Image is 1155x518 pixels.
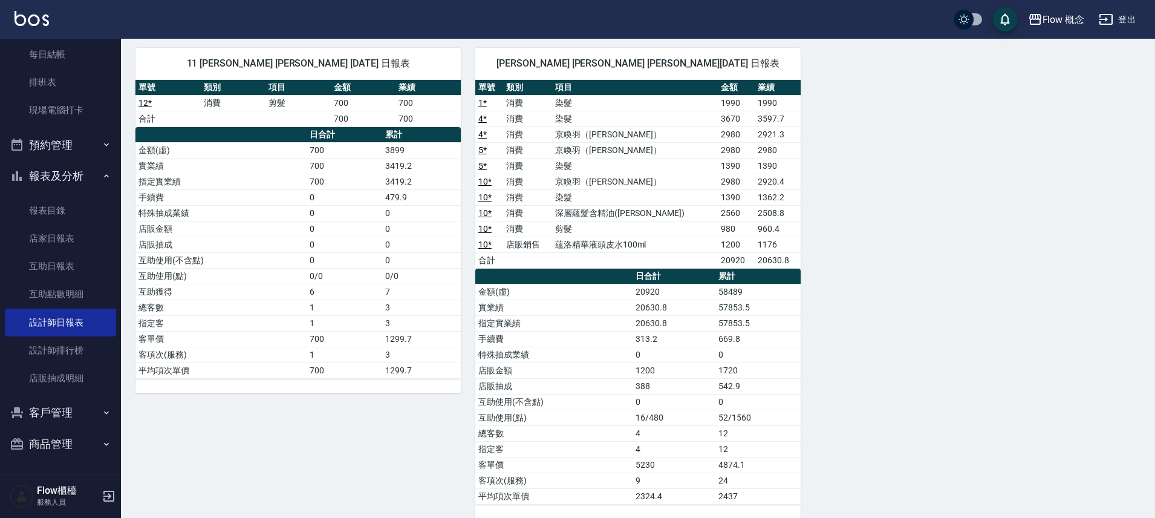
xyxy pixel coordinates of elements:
img: Person [10,484,34,508]
td: 染髮 [552,95,718,111]
td: 店販銷售 [503,237,552,252]
td: 20630.8 [633,300,715,315]
td: 1200 [718,237,755,252]
td: 6 [307,284,382,300]
td: 1390 [718,158,755,174]
a: 店家日報表 [5,225,116,252]
td: 2508.8 [755,205,801,221]
td: 2921.3 [755,126,801,142]
td: 店販金額 [475,362,633,378]
td: 542.9 [715,378,801,394]
td: 消費 [503,126,552,142]
td: 手續費 [475,331,633,347]
td: 平均項次單價 [135,362,307,378]
a: 店販抽成明細 [5,364,116,392]
button: 登出 [1094,8,1140,31]
th: 日合計 [307,127,382,143]
th: 金額 [718,80,755,96]
td: 1390 [755,158,801,174]
td: 2980 [718,126,755,142]
a: 互助日報表 [5,252,116,280]
td: 388 [633,378,715,394]
td: 總客數 [475,425,633,441]
th: 項目 [265,80,331,96]
td: 剪髮 [265,95,331,111]
td: 合計 [475,252,503,268]
td: 0 [307,221,382,237]
table: a dense table [135,127,461,379]
td: 0 [382,205,461,221]
td: 0 [382,221,461,237]
td: 669.8 [715,331,801,347]
td: 12 [715,441,801,457]
td: 店販抽成 [475,378,633,394]
span: 11 [PERSON_NAME] [PERSON_NAME] [DATE] 日報表 [150,57,446,70]
td: 店販抽成 [135,237,307,252]
td: 58489 [715,284,801,300]
td: 金額(虛) [475,284,633,300]
th: 業績 [395,80,461,96]
td: 0/0 [307,268,382,284]
td: 700 [307,158,382,174]
td: 7 [382,284,461,300]
img: Logo [15,11,49,26]
td: 5230 [633,457,715,473]
th: 單號 [475,80,503,96]
table: a dense table [135,80,461,127]
td: 平均項次單價 [475,488,633,504]
td: 2437 [715,488,801,504]
td: 客單價 [135,331,307,347]
td: 1990 [755,95,801,111]
td: 特殊抽成業績 [135,205,307,221]
td: 20630.8 [755,252,801,268]
td: 700 [331,95,396,111]
td: 0/0 [382,268,461,284]
td: 700 [331,111,396,126]
td: 24 [715,473,801,488]
td: 1176 [755,237,801,252]
td: 客單價 [475,457,633,473]
td: 指定客 [475,441,633,457]
a: 設計師排行榜 [5,336,116,364]
td: 總客數 [135,300,307,315]
a: 報表目錄 [5,197,116,225]
td: 3419.2 [382,158,461,174]
td: 深層蘊髮含精油([PERSON_NAME]) [552,205,718,221]
td: 980 [718,221,755,237]
td: 互助使用(點) [475,410,633,425]
th: 金額 [331,80,396,96]
td: 客項次(服務) [475,473,633,488]
td: 店販金額 [135,221,307,237]
td: 2980 [755,142,801,158]
td: 特殊抽成業績 [475,347,633,362]
td: 2560 [718,205,755,221]
button: 報表及分析 [5,160,116,192]
td: 消費 [503,95,552,111]
td: 960.4 [755,221,801,237]
td: 52/1560 [715,410,801,425]
td: 2980 [718,142,755,158]
td: 消費 [503,189,552,205]
div: Flow 概念 [1043,12,1085,27]
td: 消費 [503,174,552,189]
td: 指定實業績 [475,315,633,331]
td: 0 [715,394,801,410]
td: 4874.1 [715,457,801,473]
td: 指定實業績 [135,174,307,189]
td: 消費 [503,142,552,158]
td: 消費 [503,221,552,237]
td: 0 [307,252,382,268]
td: 20920 [718,252,755,268]
td: 0 [382,237,461,252]
td: 9 [633,473,715,488]
td: 客項次(服務) [135,347,307,362]
td: 479.9 [382,189,461,205]
td: 染髮 [552,111,718,126]
td: 20630.8 [633,315,715,331]
button: 預約管理 [5,129,116,161]
td: 1299.7 [382,331,461,347]
td: 實業績 [475,300,633,315]
a: 排班表 [5,68,116,96]
td: 57853.5 [715,315,801,331]
td: 手續費 [135,189,307,205]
